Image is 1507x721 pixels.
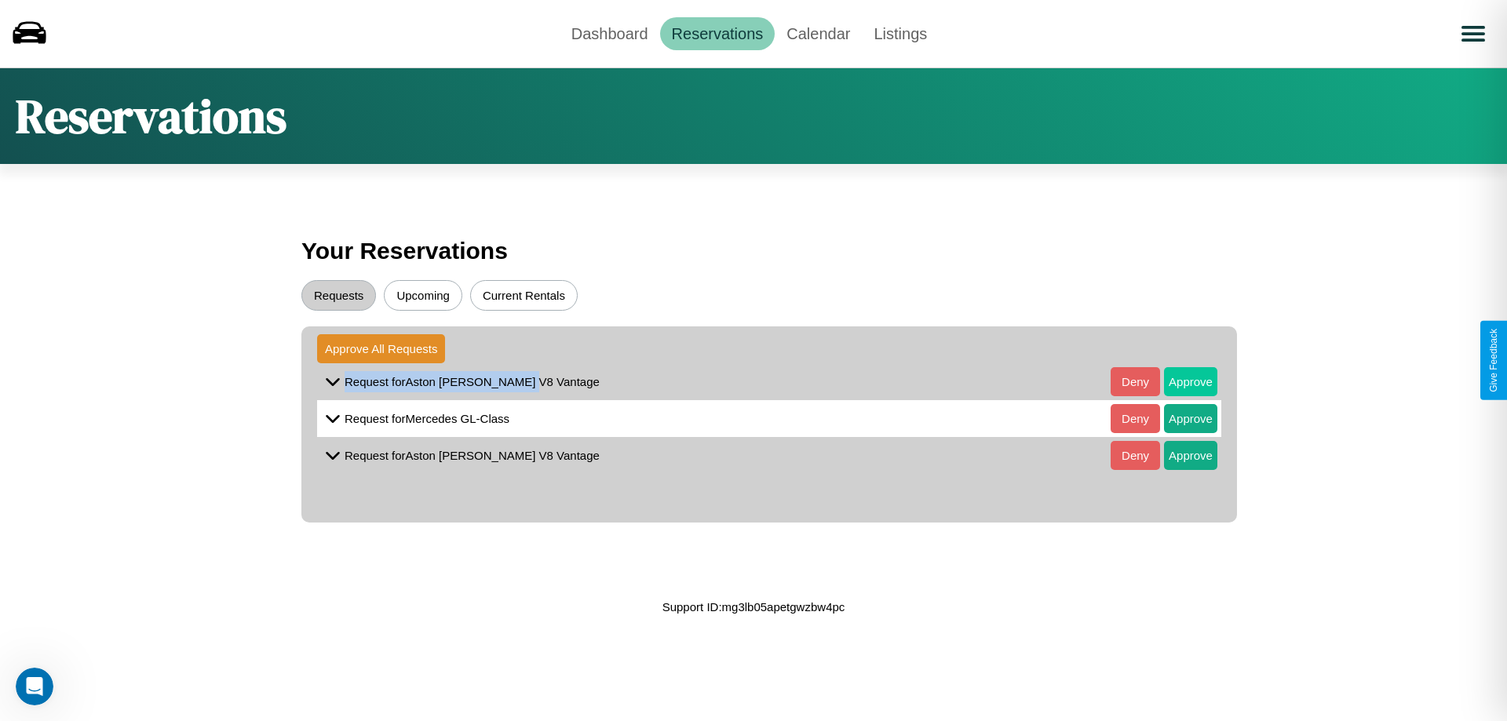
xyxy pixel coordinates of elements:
button: Current Rentals [470,280,578,311]
button: Deny [1111,404,1160,433]
a: Dashboard [560,17,660,50]
h3: Your Reservations [301,230,1206,272]
button: Upcoming [384,280,462,311]
button: Approve [1164,404,1217,433]
p: Request for Aston [PERSON_NAME] V8 Vantage [345,445,600,466]
iframe: Intercom live chat [16,668,53,705]
a: Calendar [775,17,862,50]
button: Open menu [1451,12,1495,56]
button: Approve [1164,367,1217,396]
button: Deny [1111,367,1160,396]
button: Approve [1164,441,1217,470]
h1: Reservations [16,84,286,148]
button: Deny [1111,441,1160,470]
button: Approve All Requests [317,334,445,363]
p: Request for Mercedes GL-Class [345,408,509,429]
p: Request for Aston [PERSON_NAME] V8 Vantage [345,371,600,392]
div: Give Feedback [1488,329,1499,392]
a: Reservations [660,17,775,50]
p: Support ID: mg3lb05apetgwzbw4pc [662,596,845,617]
a: Listings [862,17,939,50]
button: Requests [301,280,376,311]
